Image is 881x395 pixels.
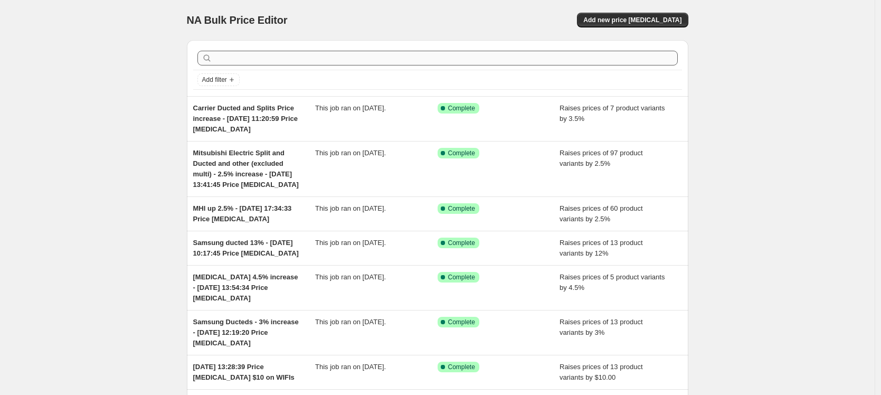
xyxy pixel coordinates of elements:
[448,149,475,157] span: Complete
[187,14,288,26] span: NA Bulk Price Editor
[197,73,240,86] button: Add filter
[448,363,475,371] span: Complete
[448,273,475,281] span: Complete
[193,204,292,223] span: MHI up 2.5% - [DATE] 17:34:33 Price [MEDICAL_DATA]
[315,273,386,281] span: This job ran on [DATE].
[560,239,643,257] span: Raises prices of 13 product variants by 12%
[315,104,386,112] span: This job ran on [DATE].
[193,149,299,189] span: Mitsubishi Electric Split and Ducted and other (excluded multi) - 2.5% increase - [DATE] 13:41:45...
[448,239,475,247] span: Complete
[560,149,643,167] span: Raises prices of 97 product variants by 2.5%
[193,104,298,133] span: Carrier Ducted and Splits Price increase - [DATE] 11:20:59 Price [MEDICAL_DATA]
[315,149,386,157] span: This job ran on [DATE].
[577,13,688,27] button: Add new price [MEDICAL_DATA]
[560,204,643,223] span: Raises prices of 60 product variants by 2.5%
[315,204,386,212] span: This job ran on [DATE].
[448,318,475,326] span: Complete
[448,204,475,213] span: Complete
[560,104,665,123] span: Raises prices of 7 product variants by 3.5%
[560,273,665,291] span: Raises prices of 5 product variants by 4.5%
[583,16,681,24] span: Add new price [MEDICAL_DATA]
[202,76,227,84] span: Add filter
[560,363,643,381] span: Raises prices of 13 product variants by $10.00
[448,104,475,112] span: Complete
[193,273,298,302] span: [MEDICAL_DATA] 4.5% increase - [DATE] 13:54:34 Price [MEDICAL_DATA]
[315,363,386,371] span: This job ran on [DATE].
[193,363,295,381] span: [DATE] 13:28:39 Price [MEDICAL_DATA] $10 on WIFIs
[193,239,299,257] span: Samsung ducted 13% - [DATE] 10:17:45 Price [MEDICAL_DATA]
[193,318,299,347] span: Samsung Ducteds - 3% increase - [DATE] 12:19:20 Price [MEDICAL_DATA]
[315,318,386,326] span: This job ran on [DATE].
[560,318,643,336] span: Raises prices of 13 product variants by 3%
[315,239,386,247] span: This job ran on [DATE].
